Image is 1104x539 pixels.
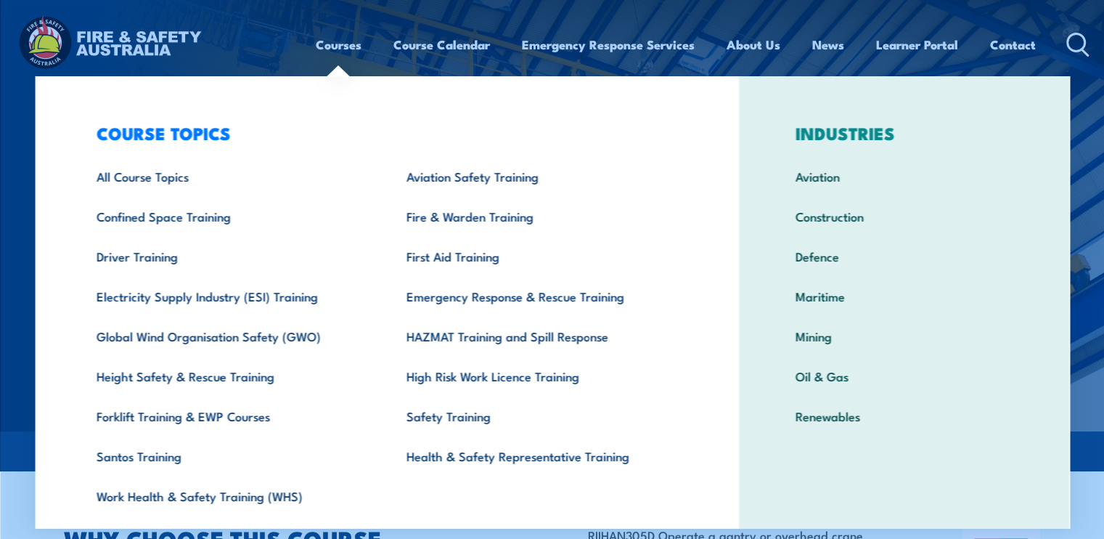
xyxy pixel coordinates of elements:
[73,396,383,436] a: Forklift Training & EWP Courses
[383,396,693,436] a: Safety Training
[772,236,1036,276] a: Defence
[383,316,693,356] a: HAZMAT Training and Spill Response
[383,436,693,476] a: Health & Safety Representative Training
[772,156,1036,196] a: Aviation
[383,236,693,276] a: First Aid Training
[990,25,1036,64] a: Contact
[812,25,844,64] a: News
[73,276,383,316] a: Electricity Supply Industry (ESI) Training
[73,123,693,143] h3: COURSE TOPICS
[772,196,1036,236] a: Construction
[727,25,780,64] a: About Us
[73,156,383,196] a: All Course Topics
[73,236,383,276] a: Driver Training
[316,25,361,64] a: Courses
[383,276,693,316] a: Emergency Response & Rescue Training
[73,196,383,236] a: Confined Space Training
[73,476,383,516] a: Work Health & Safety Training (WHS)
[876,25,958,64] a: Learner Portal
[383,156,693,196] a: Aviation Safety Training
[772,396,1036,436] a: Renewables
[73,436,383,476] a: Santos Training
[73,316,383,356] a: Global Wind Organisation Safety (GWO)
[383,356,693,396] a: High Risk Work Licence Training
[772,276,1036,316] a: Maritime
[772,316,1036,356] a: Mining
[73,356,383,396] a: Height Safety & Rescue Training
[772,356,1036,396] a: Oil & Gas
[772,123,1036,143] h3: INDUSTRIES
[522,25,695,64] a: Emergency Response Services
[393,25,490,64] a: Course Calendar
[383,196,693,236] a: Fire & Warden Training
